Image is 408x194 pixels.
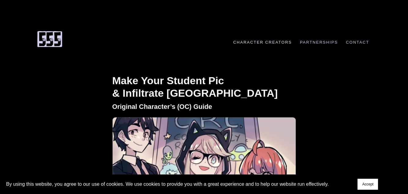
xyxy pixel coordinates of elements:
[112,102,296,111] h2: Original Character’s (OC) Guide
[357,179,378,190] button: Accept
[6,180,329,188] p: By using this website, you agree to our use of cookies. We use cookies to provide you with a grea...
[36,34,63,43] a: 555 Comic
[297,40,341,45] a: Partnerships
[112,74,296,99] h1: Make Your Student Pic & Infiltrate [GEOGRAPHIC_DATA]
[343,40,372,45] a: Contact
[36,31,63,48] img: 555 Comic
[362,182,373,186] span: Accept
[230,40,295,45] a: Character Creators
